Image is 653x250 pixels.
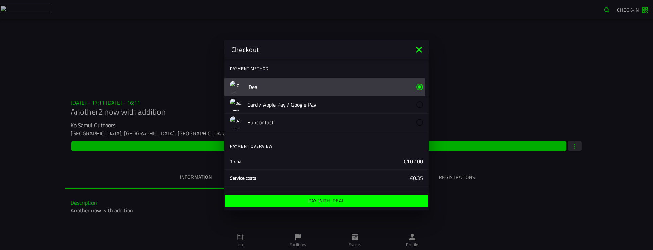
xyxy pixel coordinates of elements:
ion-label: Payment method [230,66,429,72]
ion-label: Pay with iDeal [308,198,345,203]
ion-label: Payment overview [230,143,429,149]
img: payment-card [230,99,242,111]
ion-radio: Bancontact [247,114,423,131]
ion-radio: iDeal [247,78,423,96]
ion-title: Checkout [224,45,414,55]
img: ideal [230,81,242,93]
img: bancontact [230,116,242,128]
ion-text: Service costs [230,174,256,181]
ion-label: €102.00 [404,157,423,165]
ion-radio: Card / Apple Pay / Google Pay [247,96,423,113]
ion-label: €0.35 [410,174,423,182]
ion-label: €102.35 [404,190,423,199]
ion-text: 1 x aa [230,158,241,165]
